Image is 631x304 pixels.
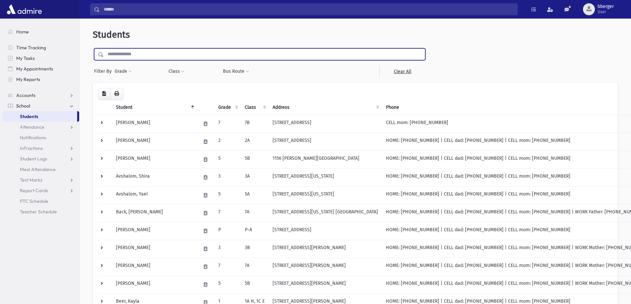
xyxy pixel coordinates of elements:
[20,188,48,194] span: Report Cards
[20,113,38,119] span: Students
[3,111,77,122] a: Students
[269,168,382,186] td: [STREET_ADDRESS][US_STATE]
[3,164,79,175] a: Meal Attendance
[112,133,197,151] td: [PERSON_NAME]
[110,88,123,100] button: Print
[3,196,79,206] a: PTC Schedule
[16,29,29,35] span: Home
[269,240,382,258] td: [STREET_ADDRESS][PERSON_NAME]
[269,276,382,293] td: [STREET_ADDRESS][PERSON_NAME]
[3,64,79,74] a: My Appointments
[20,198,48,204] span: PTC Schedule
[3,132,79,143] a: Notifications
[3,185,79,196] a: Report Cards
[112,186,197,204] td: Avshalom, Yael
[3,175,79,185] a: Test Marks
[241,186,269,204] td: 5A
[241,168,269,186] td: 3A
[20,177,42,183] span: Test Marks
[5,3,43,16] img: AdmirePro
[269,222,382,240] td: [STREET_ADDRESS]
[112,240,197,258] td: [PERSON_NAME]
[214,100,241,115] th: Grade: activate to sort column ascending
[16,103,30,109] span: School
[112,204,197,222] td: Back, [PERSON_NAME]
[98,88,110,100] button: CSV
[16,45,46,51] span: Time Tracking
[241,204,269,222] td: 7A
[3,101,79,111] a: School
[20,166,56,172] span: Meal Attendance
[269,186,382,204] td: [STREET_ADDRESS][US_STATE]
[269,151,382,168] td: 1156 [PERSON_NAME][GEOGRAPHIC_DATA]
[3,42,79,53] a: Time Tracking
[269,133,382,151] td: [STREET_ADDRESS]
[16,76,40,82] span: My Reports
[214,151,241,168] td: 5
[241,276,269,293] td: 5B
[379,65,425,77] a: Clear All
[112,168,197,186] td: Avshalom, Shira
[16,55,35,61] span: My Tasks
[241,222,269,240] td: P-A
[16,92,35,98] span: Accounts
[598,9,614,15] span: User
[112,222,197,240] td: [PERSON_NAME]
[20,124,44,130] span: Attendance
[241,151,269,168] td: 5B
[112,276,197,293] td: [PERSON_NAME]
[214,240,241,258] td: 3
[3,53,79,64] a: My Tasks
[3,90,79,101] a: Accounts
[112,115,197,133] td: [PERSON_NAME]
[269,204,382,222] td: [STREET_ADDRESS][US_STATE] [GEOGRAPHIC_DATA]
[93,29,130,40] span: Students
[223,65,249,77] button: Bus Route
[94,68,114,75] span: Filter By
[269,100,382,115] th: Address: activate to sort column ascending
[3,206,79,217] a: Teacher Schedule
[112,151,197,168] td: [PERSON_NAME]
[269,258,382,276] td: [STREET_ADDRESS][PERSON_NAME]
[241,115,269,133] td: 7B
[16,66,53,72] span: My Appointments
[241,100,269,115] th: Class: activate to sort column ascending
[3,26,79,37] a: Home
[20,145,43,151] span: Infractions
[20,209,57,215] span: Teacher Schedule
[100,3,517,15] input: Search
[241,240,269,258] td: 3B
[20,156,47,162] span: Student Logs
[168,65,185,77] button: Class
[214,115,241,133] td: 7
[214,186,241,204] td: 5
[214,222,241,240] td: P
[214,168,241,186] td: 3
[241,258,269,276] td: 7A
[112,100,197,115] th: Student: activate to sort column descending
[3,143,79,153] a: Infractions
[3,153,79,164] a: Student Logs
[112,258,197,276] td: [PERSON_NAME]
[241,133,269,151] td: 2A
[114,65,132,77] button: Grade
[214,276,241,293] td: 5
[214,204,241,222] td: 7
[3,74,79,85] a: My Reports
[269,115,382,133] td: [STREET_ADDRESS]
[20,135,46,141] span: Notifications
[214,258,241,276] td: 7
[3,122,79,132] a: Attendance
[598,4,614,9] span: bberger
[214,133,241,151] td: 2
